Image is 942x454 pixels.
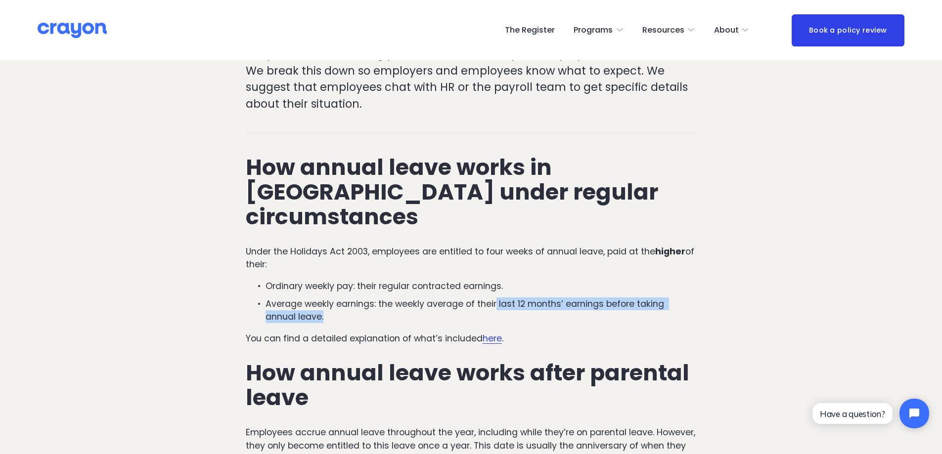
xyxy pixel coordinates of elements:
a: folder dropdown [642,22,695,38]
span: Programs [574,23,613,38]
strong: How annual leave works after parental leave [246,357,694,413]
a: folder dropdown [714,22,750,38]
strong: higher [655,246,685,257]
img: Crayon [38,22,107,39]
span: About [714,23,739,38]
p: Under the Holidays Act 2003, employees are entitled to four weeks of annual leave, paid at the of... [246,245,696,271]
a: Book a policy review [792,14,904,46]
a: The Register [505,22,555,38]
p: Ordinary weekly pay: their regular contracted earnings. [266,280,696,292]
p: Average weekly earnings: the weekly average of their last 12 months’ earnings before taking annua... [266,297,696,324]
span: Resources [642,23,684,38]
a: folder dropdown [574,22,624,38]
p: You can find a detailed explanation of what’s included . [246,332,696,345]
iframe: Tidio Chat [804,390,938,437]
h2: How annual leave works in [GEOGRAPHIC_DATA] under regular circumstances [246,155,696,229]
a: here [483,332,502,344]
p: Did you know that taking parental leave can impact employees’ annual leave? We break this down so... [246,46,696,112]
